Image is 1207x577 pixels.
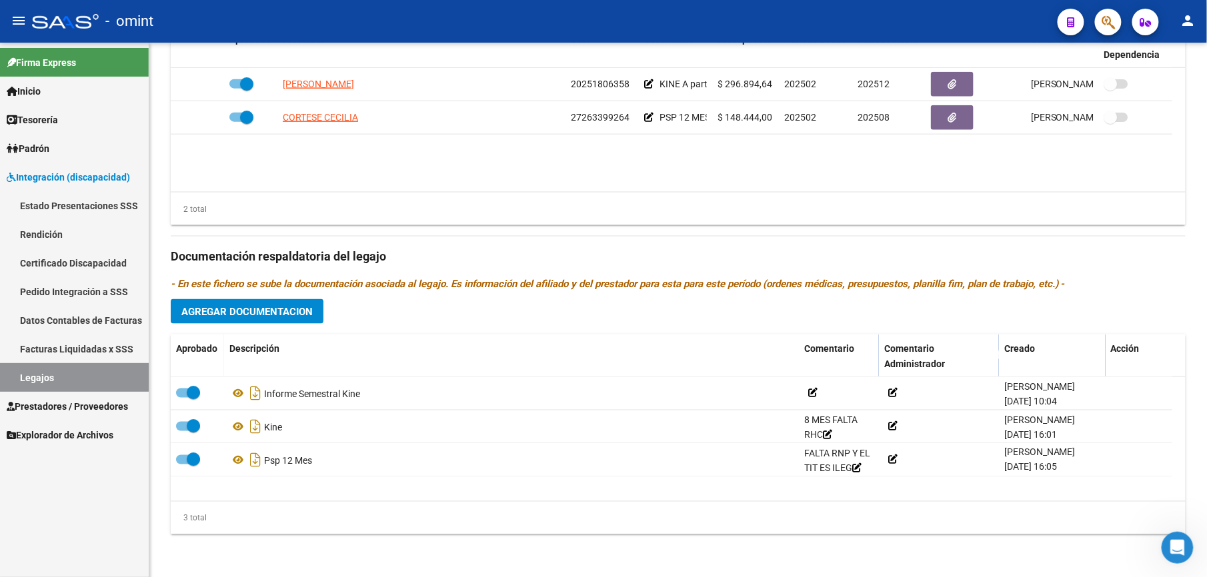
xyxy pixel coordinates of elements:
span: 202512 [858,79,890,89]
datatable-header-cell: Periodo Desde [779,25,852,69]
datatable-header-cell: Admite Dependencia [1099,25,1172,69]
span: [PERSON_NAME] [1004,415,1076,426]
datatable-header-cell: Comentario Administrador [879,334,999,378]
span: 27263399264 [571,112,630,123]
datatable-header-cell: Comentario [799,334,879,378]
span: 20251806358 [571,79,630,89]
span: $ 148.444,00 [718,112,772,123]
datatable-header-cell: Usuario [1026,25,1099,69]
span: Tesorería [7,113,58,127]
span: KINE A partir de julio 32 sesiones mes [660,79,814,89]
i: Descargar documento [247,416,264,438]
span: $ 296.894,64 [718,79,772,89]
span: [PERSON_NAME] [1004,447,1076,458]
div: 3 total [171,511,207,526]
span: - omint [105,7,153,36]
span: FALTA RNP Y EL TIT ES ILEG [804,448,870,474]
datatable-header-cell: Periodo Hasta [852,25,926,69]
span: Acción [1111,343,1140,354]
span: [DATE] 10:04 [1004,396,1057,407]
div: Psp 12 Mes [229,450,794,471]
datatable-header-cell: Presupuesto [712,25,779,69]
span: Explorador de Archivos [7,428,113,442]
span: Aprobado [176,343,217,354]
span: Agregar Documentacion [181,306,313,318]
button: Agregar Documentacion [171,299,323,324]
mat-icon: menu [11,13,27,29]
datatable-header-cell: Descripción [224,334,799,378]
div: Informe Semestral Kine [229,383,794,404]
span: [PERSON_NAME] [DATE] [1031,79,1136,89]
mat-icon: person [1180,13,1196,29]
datatable-header-cell: Prestador [277,25,565,69]
iframe: Intercom live chat [1162,532,1194,564]
span: Integración (discapacidad) [7,170,130,185]
span: Padrón [7,141,49,156]
span: Creado [1004,343,1035,354]
datatable-header-cell: Aprobado [224,25,277,69]
datatable-header-cell: CUIT [565,25,639,69]
span: Descripción [229,343,279,354]
span: Firma Express [7,55,76,70]
span: CORTESE CECILIA [283,112,358,123]
div: Kine [229,416,794,438]
i: - En este fichero se sube la documentación asociada al legajo. Es información del afiliado y del ... [171,278,1065,290]
span: 8 MES FALTA RHC [804,415,858,441]
h3: Documentación respaldatoria del legajo [171,247,1186,266]
span: 202502 [784,79,816,89]
div: 2 total [171,202,207,217]
span: 202508 [858,112,890,123]
span: Comentario Administrador [884,343,945,369]
span: PSP 12 MES [660,112,710,123]
span: Prestadores / Proveedores [7,399,128,414]
i: Descargar documento [247,383,264,404]
datatable-header-cell: Aprobado [171,334,224,378]
datatable-header-cell: Acción [1106,334,1172,378]
span: Admite Dependencia [1104,34,1160,60]
span: [PERSON_NAME] [DATE] [1031,112,1136,123]
span: [PERSON_NAME] [283,79,354,89]
i: Descargar documento [247,450,264,471]
span: [DATE] 16:05 [1004,462,1057,472]
datatable-header-cell: Comentario [639,25,712,69]
datatable-header-cell: Creado [999,334,1106,378]
span: Comentario [804,343,854,354]
span: Inicio [7,84,41,99]
span: [DATE] 16:01 [1004,430,1057,440]
span: [PERSON_NAME] [1004,382,1076,392]
span: 202502 [784,112,816,123]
